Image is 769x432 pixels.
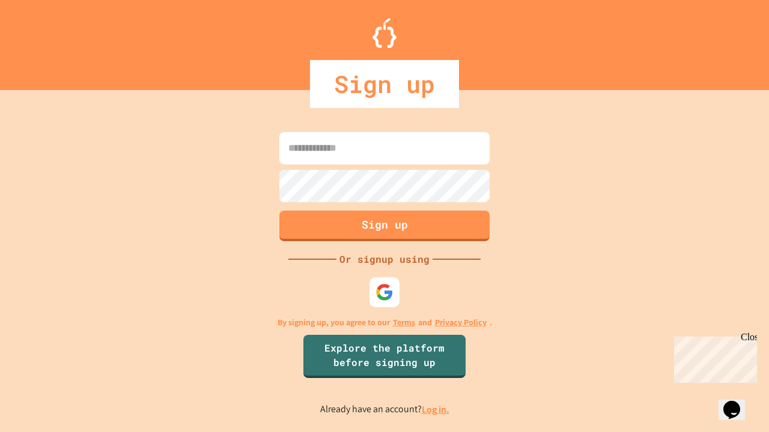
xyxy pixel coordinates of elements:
[669,332,757,383] iframe: chat widget
[310,60,459,108] div: Sign up
[5,5,83,76] div: Chat with us now!Close
[320,402,449,417] p: Already have an account?
[422,403,449,416] a: Log in.
[372,18,397,48] img: Logo.svg
[393,316,415,329] a: Terms
[435,316,487,329] a: Privacy Policy
[336,252,433,266] div: Or signup using
[278,316,492,329] p: By signing up, you agree to our and .
[279,211,490,241] button: Sign up
[719,384,757,420] iframe: chat widget
[303,335,466,378] a: Explore the platform before signing up
[375,283,394,301] img: google-icon.svg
